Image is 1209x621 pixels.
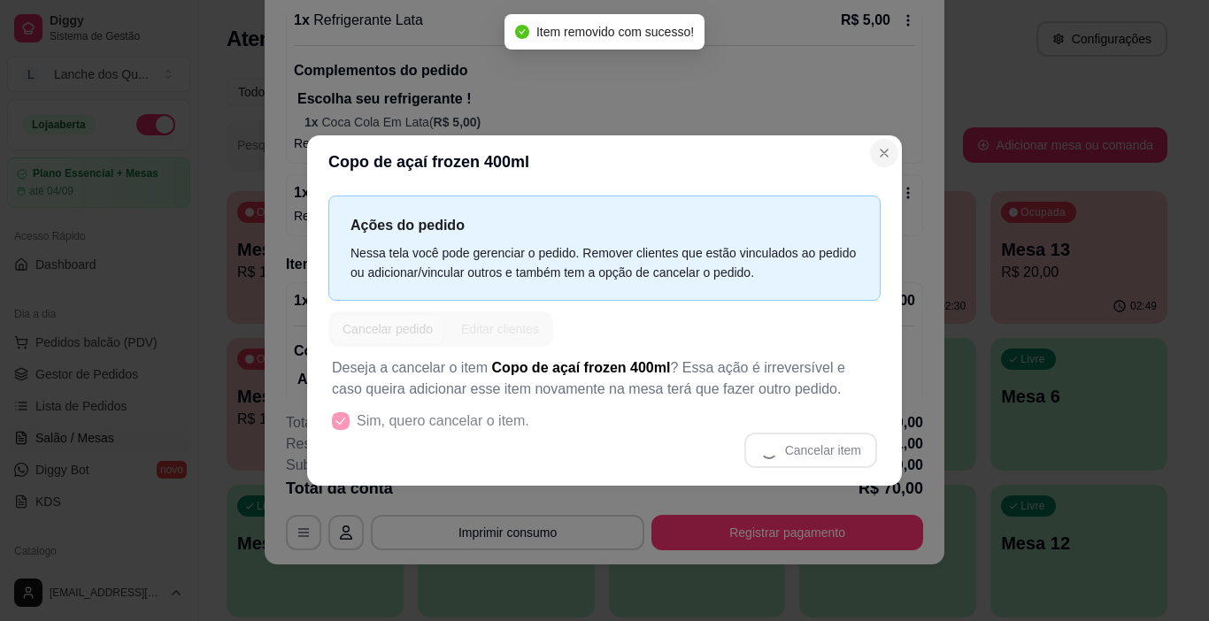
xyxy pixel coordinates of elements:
[350,243,859,282] div: Nessa tela você pode gerenciar o pedido. Remover clientes que estão vinculados ao pedido ou adici...
[515,25,529,39] span: check-circle
[492,360,671,375] span: Copo de açaí frozen 400ml
[307,135,902,188] header: Copo de açaí frozen 400ml
[350,214,859,236] p: Ações do pedido
[536,25,694,39] span: Item removido com sucesso!
[332,357,877,400] p: Deseja a cancelar o item ? Essa ação é irreversível e caso queira adicionar esse item novamente n...
[870,139,898,167] button: Close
